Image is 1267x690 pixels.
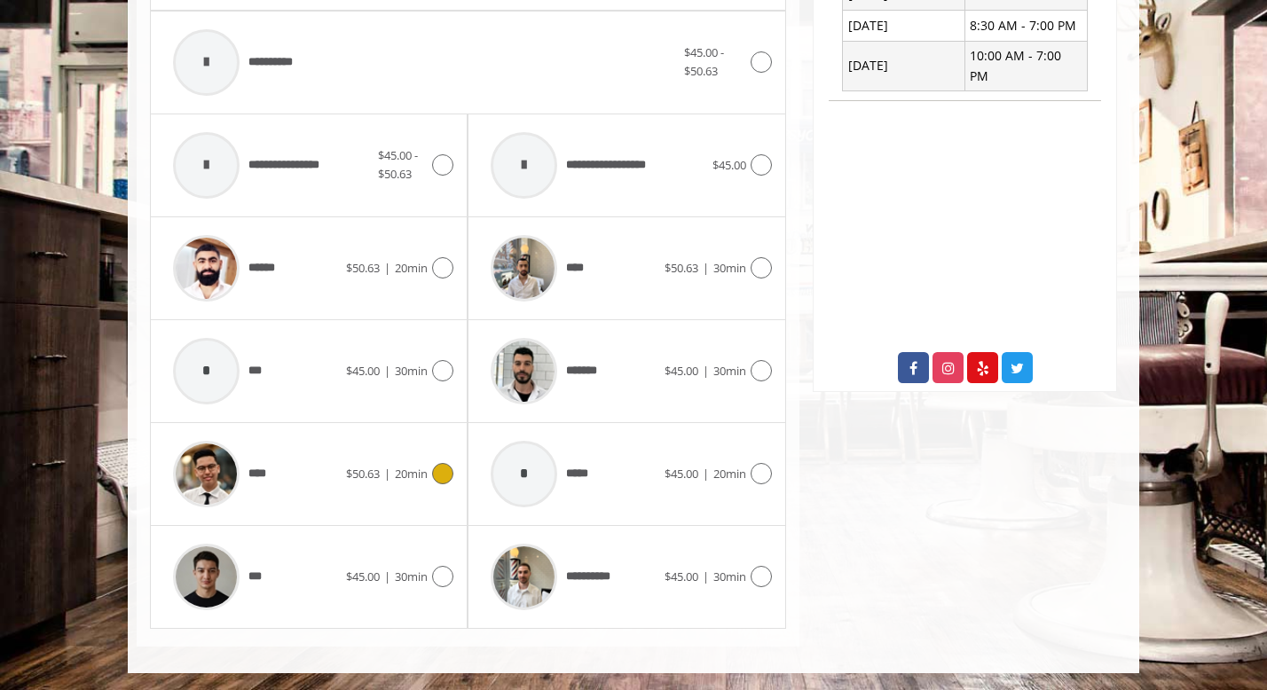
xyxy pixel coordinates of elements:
span: 30min [713,568,746,584]
span: $45.00 - $50.63 [378,147,418,182]
span: 30min [395,568,428,584]
td: [DATE] [843,11,965,41]
span: | [384,466,390,482]
td: [DATE] [843,41,965,91]
span: | [384,363,390,379]
span: | [703,568,709,584]
span: $50.63 [346,260,380,276]
td: 8:30 AM - 7:00 PM [964,11,1087,41]
span: 20min [395,260,428,276]
span: | [703,466,709,482]
span: 30min [713,260,746,276]
span: $50.63 [346,466,380,482]
span: 30min [713,363,746,379]
span: $45.00 [346,363,380,379]
span: 30min [395,363,428,379]
span: $50.63 [665,260,698,276]
span: | [703,260,709,276]
span: $45.00 [712,157,746,173]
span: $45.00 [665,363,698,379]
span: $45.00 [346,568,380,584]
span: | [384,568,390,584]
td: 10:00 AM - 7:00 PM [964,41,1087,91]
span: $45.00 [665,466,698,482]
span: $45.00 [665,568,698,584]
span: | [703,363,709,379]
span: 20min [713,466,746,482]
span: $45.00 - $50.63 [684,44,724,79]
span: | [384,260,390,276]
span: 20min [395,466,428,482]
